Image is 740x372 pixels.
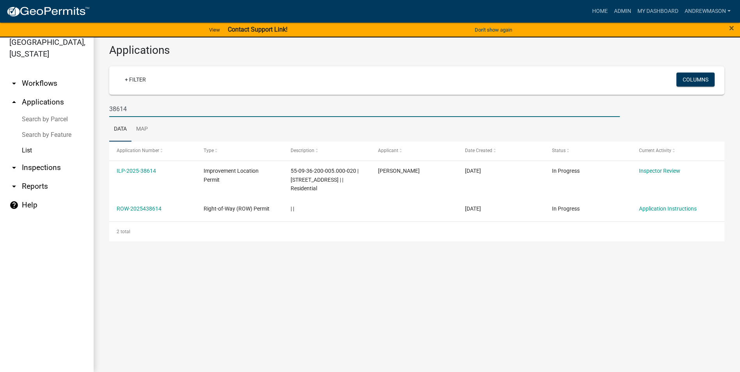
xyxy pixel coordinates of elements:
input: Search for applications [109,101,620,117]
datatable-header-cell: Application Number [109,142,196,160]
span: Right-of-Way (ROW) Permit [204,205,270,212]
a: + Filter [119,73,152,87]
button: Columns [676,73,715,87]
span: × [729,23,734,34]
span: Jeff Rabourn [378,168,420,174]
a: Home [589,4,611,19]
span: | | [291,205,294,212]
a: ILP-2025-38614 [117,168,156,174]
button: Don't show again [472,23,515,36]
div: 2 total [109,222,724,241]
span: 06/20/2025 [465,205,481,212]
a: My Dashboard [634,4,681,19]
a: Map [131,117,153,142]
i: arrow_drop_down [9,182,19,191]
span: In Progress [552,205,580,212]
i: arrow_drop_down [9,163,19,172]
i: arrow_drop_up [9,97,19,107]
h3: Applications [109,44,724,57]
a: Application Instructions [639,205,697,212]
span: Date Created [465,148,492,153]
span: Type [204,148,214,153]
datatable-header-cell: Type [196,142,283,160]
span: Application Number [117,148,159,153]
strong: Contact Support Link! [228,26,287,33]
span: Improvement Location Permit [204,168,259,183]
a: Admin [611,4,634,19]
a: Data [109,117,131,142]
span: Status [552,148,566,153]
i: arrow_drop_down [9,79,19,88]
span: In Progress [552,168,580,174]
datatable-header-cell: Description [283,142,370,160]
i: help [9,200,19,210]
a: View [206,23,223,36]
datatable-header-cell: Status [545,142,632,160]
a: ROW-2025438614 [117,205,161,212]
span: 55-09-36-200-005.000-020 | 3230 St Rd 44 Martinsville, IN 46151 | | Residential [291,168,358,192]
span: 09/12/2025 [465,168,481,174]
span: Description [291,148,314,153]
span: Current Activity [639,148,671,153]
datatable-header-cell: Applicant [370,142,457,160]
span: Applicant [378,148,398,153]
a: Inspector Review [639,168,680,174]
button: Close [729,23,734,33]
datatable-header-cell: Current Activity [632,142,719,160]
datatable-header-cell: Date Created [458,142,545,160]
a: AndrewMason [681,4,734,19]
